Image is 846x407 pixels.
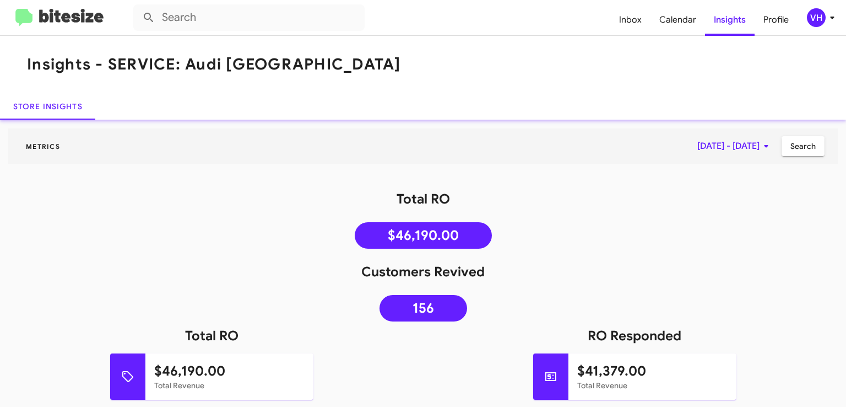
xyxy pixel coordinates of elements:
[423,327,846,345] h1: RO Responded
[688,136,782,156] button: [DATE] - [DATE]
[790,136,816,156] span: Search
[650,4,705,36] a: Calendar
[577,362,728,380] h1: $41,379.00
[388,230,459,241] span: $46,190.00
[610,4,650,36] a: Inbox
[705,4,755,36] a: Insights
[577,380,728,391] mat-card-subtitle: Total Revenue
[17,142,69,151] span: Metrics
[154,380,305,391] mat-card-subtitle: Total Revenue
[413,303,434,314] span: 156
[133,4,365,31] input: Search
[807,8,826,27] div: VH
[755,4,798,36] a: Profile
[782,136,825,156] button: Search
[27,56,401,73] h1: Insights - SERVICE: Audi [GEOGRAPHIC_DATA]
[697,136,773,156] span: [DATE] - [DATE]
[154,362,305,380] h1: $46,190.00
[798,8,834,27] button: VH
